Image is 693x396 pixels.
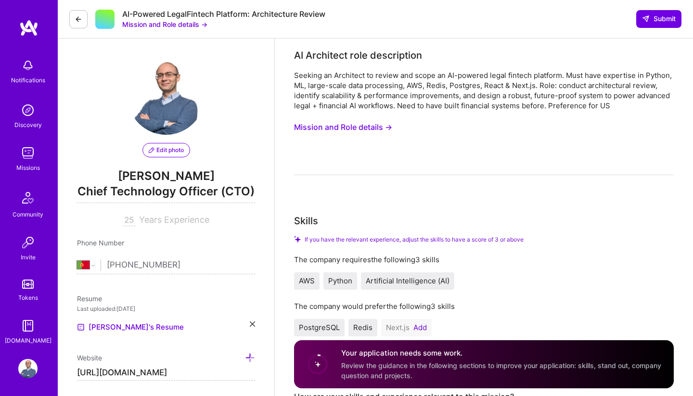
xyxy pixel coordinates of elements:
div: Invite [21,252,36,262]
img: tokens [22,280,34,289]
input: +1 (000) 000-0000 [107,251,255,279]
a: [PERSON_NAME]'s Resume [77,321,184,333]
i: icon SendLight [642,15,650,23]
input: XX [123,215,135,226]
i: icon PencilPurple [149,147,154,153]
span: Edit photo [149,146,184,154]
span: Resume [77,294,102,303]
h4: Your application needs some work. [341,348,662,358]
div: AI Architect role description [294,48,422,63]
div: [DOMAIN_NAME] [5,335,51,345]
span: Submit [642,14,676,24]
img: User Avatar [128,58,205,135]
div: Last uploaded: [DATE] [77,304,255,314]
div: Seeking an Architect to review and scope an AI-powered legal fintech platform. Must have expertis... [294,70,674,111]
i: icon LeftArrowDark [75,15,82,23]
span: Years Experience [139,215,209,225]
img: User Avatar [18,359,38,378]
div: Skills [294,214,318,228]
div: Missions [16,163,40,173]
button: Mission and Role details → [294,118,392,136]
span: Artificial Intelligence (AI) [366,276,449,285]
span: [PERSON_NAME] [77,169,255,183]
img: logo [19,19,38,37]
img: teamwork [18,143,38,163]
div: The company would prefer the following 3 skills [294,301,674,311]
img: Community [16,186,39,209]
span: Python [328,276,352,285]
button: Add [413,324,427,332]
div: Tokens [18,293,38,303]
i: Check [294,236,301,243]
button: Submit [636,10,681,27]
img: guide book [18,316,38,335]
div: Notifications [11,75,45,85]
span: AWS [299,276,315,285]
span: Redis [353,323,372,332]
i: icon Close [250,321,255,327]
span: Website [77,354,102,362]
input: http://... [77,365,255,381]
img: Invite [18,233,38,252]
a: User Avatar [16,359,40,378]
span: If you have the relevant experience, adjust the skills to have a score of 3 or above [305,236,524,243]
span: Review the guidance in the following sections to improve your application: skills, stand out, com... [341,361,661,380]
span: Next.js [386,323,410,332]
button: Mission and Role details → [122,19,207,29]
button: Edit photo [142,143,190,157]
span: Phone Number [77,239,124,247]
span: Chief Technology Officer (CTO) [77,183,255,203]
img: bell [18,56,38,75]
div: Community [13,209,43,219]
span: PostgreSQL [299,323,340,332]
img: Resume [77,323,85,331]
div: AI-Powered LegalFintech Platform: Architecture Review [122,9,325,19]
div: The company requires the following 3 skills [294,255,674,265]
img: discovery [18,101,38,120]
div: Discovery [14,120,42,130]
